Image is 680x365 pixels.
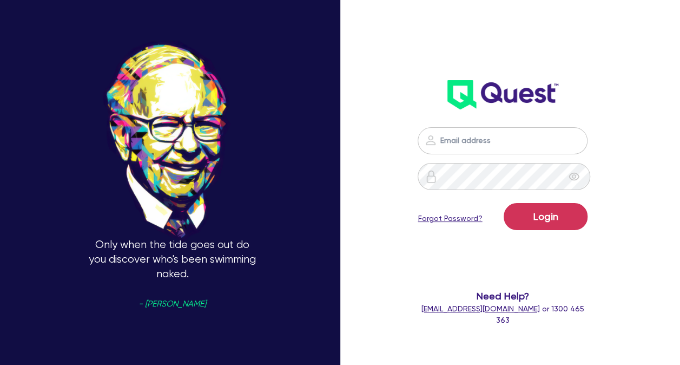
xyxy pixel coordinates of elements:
span: or 1300 465 363 [421,304,584,324]
a: [EMAIL_ADDRESS][DOMAIN_NAME] [421,304,540,313]
span: eye [569,171,579,182]
a: Forgot Password? [418,213,482,224]
img: icon-password [424,134,437,147]
img: wH2k97JdezQIQAAAABJRU5ErkJggg== [447,80,558,109]
input: Email address [418,127,587,154]
span: Need Help? [418,289,587,303]
span: - [PERSON_NAME] [138,300,206,308]
button: Login [504,203,587,230]
img: icon-password [425,170,438,183]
